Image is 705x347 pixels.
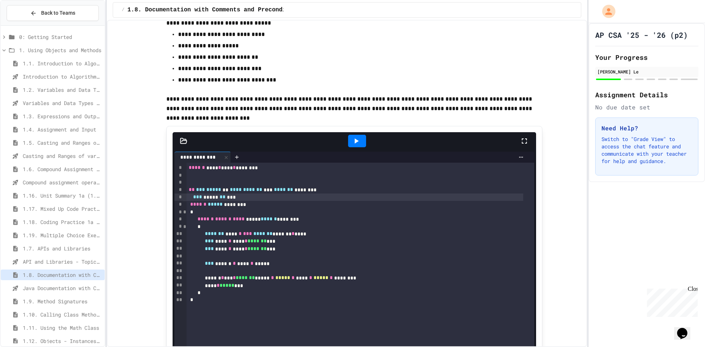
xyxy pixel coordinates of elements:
[23,126,102,133] span: 1.4. Assignment and Input
[23,59,102,67] span: 1.1. Introduction to Algorithms, Programming, and Compilers
[23,258,102,265] span: API and Libraries - Topic 1.7
[122,7,124,13] span: /
[23,205,102,213] span: 1.17. Mixed Up Code Practice 1.1-1.6
[595,52,698,62] h2: Your Progress
[23,139,102,147] span: 1.5. Casting and Ranges of Values
[23,165,102,173] span: 1.6. Compound Assignment Operators
[23,192,102,199] span: 1.16. Unit Summary 1a (1.1-1.6)
[23,152,102,160] span: Casting and Ranges of variables - Quiz
[674,318,698,340] iframe: chat widget
[23,178,102,186] span: Compound assignment operators - Quiz
[23,337,102,345] span: 1.12. Objects - Instances of Classes
[3,3,51,47] div: Chat with us now!Close
[41,9,75,17] span: Back to Teams
[601,135,692,165] p: Switch to "Grade View" to access the chat feature and communicate with your teacher for help and ...
[595,90,698,100] h2: Assignment Details
[594,3,617,20] div: My Account
[597,68,696,75] div: [PERSON_NAME] Le
[19,46,102,54] span: 1. Using Objects and Methods
[23,284,102,292] span: Java Documentation with Comments - Topic 1.8
[23,112,102,120] span: 1.3. Expressions and Output [New]
[595,103,698,112] div: No due date set
[23,231,102,239] span: 1.19. Multiple Choice Exercises for Unit 1a (1.1-1.6)
[23,311,102,318] span: 1.10. Calling Class Methods
[19,33,102,41] span: 0: Getting Started
[595,30,688,40] h1: AP CSA '25 - '26 (p2)
[127,6,304,14] span: 1.8. Documentation with Comments and Preconditions
[644,286,698,317] iframe: chat widget
[23,245,102,252] span: 1.7. APIs and Libraries
[23,99,102,107] span: Variables and Data Types - Quiz
[601,124,692,133] h3: Need Help?
[23,297,102,305] span: 1.9. Method Signatures
[23,271,102,279] span: 1.8. Documentation with Comments and Preconditions
[23,86,102,94] span: 1.2. Variables and Data Types
[23,73,102,80] span: Introduction to Algorithms, Programming, and Compilers
[23,324,102,332] span: 1.11. Using the Math Class
[23,218,102,226] span: 1.18. Coding Practice 1a (1.1-1.6)
[7,5,99,21] button: Back to Teams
